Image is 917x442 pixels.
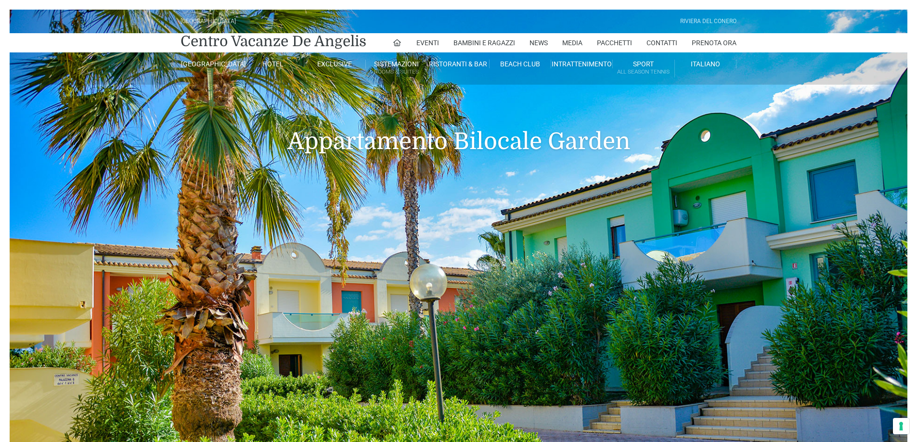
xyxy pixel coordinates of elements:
[613,67,674,76] small: All Season Tennis
[613,60,674,77] a: SportAll Season Tennis
[181,32,366,51] a: Centro Vacanze De Angelis
[181,17,236,26] div: [GEOGRAPHIC_DATA]
[366,67,427,76] small: Rooms & Suites
[691,60,720,68] span: Italiano
[427,60,489,68] a: Ristoranti & Bar
[181,60,242,68] a: [GEOGRAPHIC_DATA]
[416,33,439,52] a: Eventi
[242,60,304,68] a: Hotel
[551,60,613,68] a: Intrattenimento
[366,60,427,77] a: SistemazioniRooms & Suites
[692,33,736,52] a: Prenota Ora
[490,60,551,68] a: Beach Club
[530,33,548,52] a: News
[453,33,515,52] a: Bambini e Ragazzi
[893,418,909,434] button: Le tue preferenze relative al consenso per le tecnologie di tracciamento
[181,85,736,169] h1: Appartamento Bilocale Garden
[680,17,736,26] div: Riviera Del Conero
[562,33,582,52] a: Media
[646,33,677,52] a: Contatti
[597,33,632,52] a: Pacchetti
[675,60,736,68] a: Italiano
[304,60,366,68] a: Exclusive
